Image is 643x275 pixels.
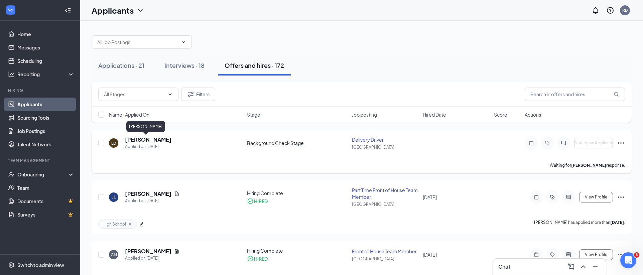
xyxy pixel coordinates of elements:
[494,111,507,118] span: Score
[17,262,64,268] div: Switch to admin view
[17,138,75,151] a: Talent Network
[525,88,625,101] input: Search in offers and hires
[571,163,606,168] b: [PERSON_NAME]
[174,249,179,254] svg: Document
[617,251,625,259] svg: Ellipses
[566,261,576,272] button: ComposeMessage
[164,61,205,70] div: Interviews · 18
[498,263,510,270] h3: Chat
[254,198,268,204] div: HIRED
[17,111,75,124] a: Sourcing Tools
[423,252,437,258] span: [DATE]
[610,220,624,225] b: [DATE]
[247,247,348,254] div: Hiring Complete
[247,198,254,204] svg: CheckmarkCircle
[125,197,179,204] div: Applied on [DATE]
[127,222,133,227] svg: Cross
[525,111,541,118] span: Actions
[17,208,75,221] a: SurveysCrown
[174,191,179,196] svg: Document
[352,144,419,150] div: [GEOGRAPHIC_DATA]
[17,98,75,111] a: Applicants
[17,194,75,208] a: DocumentsCrown
[423,194,437,200] span: [DATE]
[247,255,254,262] svg: CheckmarkCircle
[548,252,556,257] svg: Tag
[181,88,215,101] button: Filter Filters
[111,252,117,258] div: CM
[254,255,268,262] div: HIRED
[617,139,625,147] svg: Ellipses
[225,61,284,70] div: Offers and hires · 172
[527,140,535,146] svg: Note
[8,262,15,268] svg: Settings
[125,255,179,262] div: Applied on [DATE]
[167,92,173,97] svg: ChevronDown
[8,171,15,178] svg: UserCheck
[181,39,186,45] svg: ChevronDown
[559,140,567,146] svg: ActiveChat
[585,195,607,199] span: View Profile
[614,92,619,97] svg: MagnifyingGlass
[247,140,348,146] div: Background Check Stage
[17,181,75,194] a: Team
[548,194,556,200] svg: ActiveTag
[17,27,75,41] a: Home
[574,138,613,148] button: Waiting on Applicant
[125,248,171,255] h5: [PERSON_NAME]
[17,124,75,138] a: Job Postings
[17,71,75,78] div: Reporting
[247,190,348,196] div: Hiring Complete
[352,187,419,200] div: Part Time Front of House Team Member
[578,261,589,272] button: ChevronUp
[591,263,599,271] svg: Minimize
[65,7,71,14] svg: Collapse
[534,220,625,229] p: [PERSON_NAME] has applied more than .
[109,111,149,118] span: Name · Applied On
[579,263,587,271] svg: ChevronUp
[352,111,377,118] span: Job posting
[112,194,116,200] div: JL
[590,261,601,272] button: Minimize
[532,194,540,200] svg: Note
[98,61,144,70] div: Applications · 21
[92,5,134,16] h1: Applicants
[543,140,551,146] svg: Tag
[352,136,419,143] div: Delivery Driver
[579,249,613,260] button: View Profile
[8,71,15,78] svg: Analysis
[7,7,14,13] svg: WorkstreamLogo
[579,192,613,202] button: View Profile
[606,6,614,14] svg: QuestionInfo
[126,121,165,132] div: [PERSON_NAME]
[104,91,165,98] input: All Stages
[139,222,144,227] span: edit
[136,6,144,14] svg: ChevronDown
[125,143,171,150] div: Applied on [DATE]
[125,136,171,143] h5: [PERSON_NAME]
[187,90,195,98] svg: Filter
[634,252,639,258] span: 3
[352,256,419,262] div: [GEOGRAPHIC_DATA]
[247,111,260,118] span: Stage
[620,252,636,268] iframe: Intercom live chat
[97,38,178,46] input: All Job Postings
[17,171,69,178] div: Onboarding
[564,252,572,257] svg: ActiveChat
[550,162,625,168] p: Waiting for response.
[352,201,419,207] div: [GEOGRAPHIC_DATA]
[103,221,126,227] span: High School
[17,54,75,67] a: Scheduling
[423,111,446,118] span: Hired Date
[352,248,419,255] div: Front of House Team Member
[567,263,575,271] svg: ComposeMessage
[532,252,540,257] svg: Note
[17,41,75,54] a: Messages
[622,7,628,13] div: RB
[564,194,572,200] svg: ActiveChat
[125,190,171,197] h5: [PERSON_NAME]
[573,141,614,145] span: Waiting on Applicant
[592,6,600,14] svg: Notifications
[617,193,625,201] svg: Ellipses
[8,88,73,93] div: Hiring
